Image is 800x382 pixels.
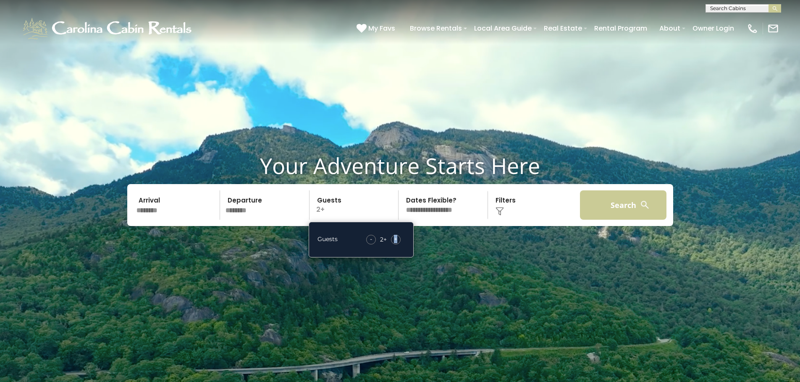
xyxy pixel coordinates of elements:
[357,23,397,34] a: My Favs
[368,23,395,34] span: My Favs
[380,235,383,244] div: 2
[767,23,779,34] img: mail-regular-white.png
[370,235,372,243] span: -
[312,190,399,220] p: 2+
[590,21,651,36] a: Rental Program
[540,21,586,36] a: Real Estate
[688,21,738,36] a: Owner Login
[496,207,504,216] img: filter--v1.png
[21,16,195,41] img: White-1-1-2.png
[406,21,466,36] a: Browse Rentals
[640,200,650,210] img: search-regular-white.png
[580,190,667,220] button: Search
[470,21,536,36] a: Local Area Guide
[655,21,685,36] a: About
[747,23,758,34] img: phone-regular-white.png
[394,235,397,243] span: +
[362,235,405,244] div: +
[317,236,338,242] h5: Guests
[6,153,794,179] h1: Your Adventure Starts Here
